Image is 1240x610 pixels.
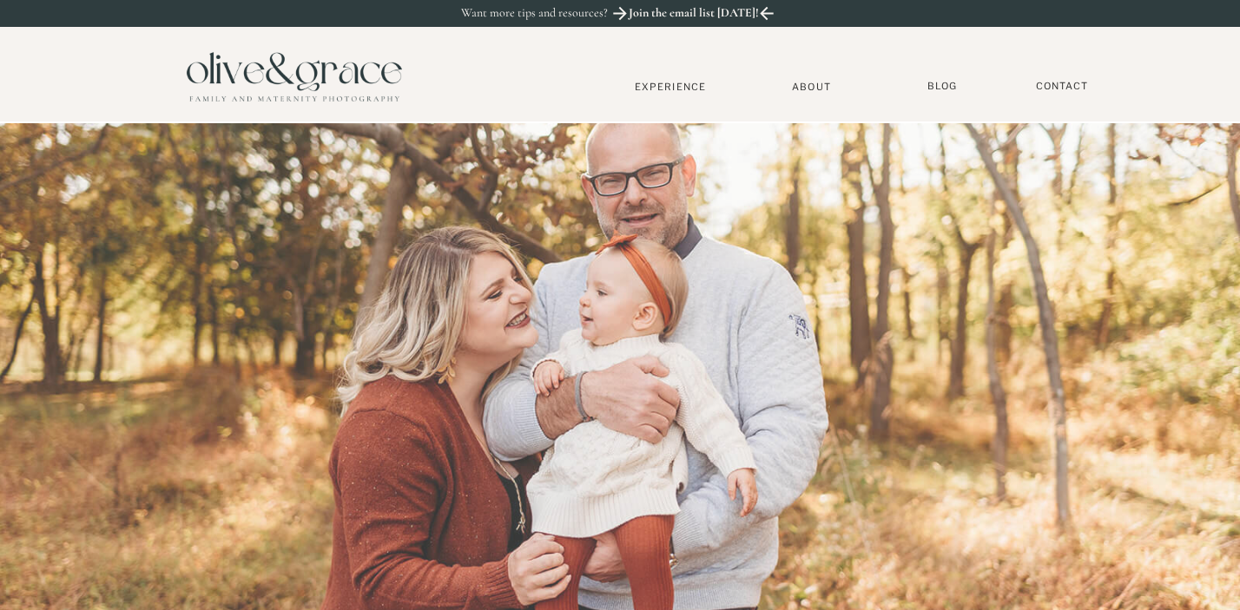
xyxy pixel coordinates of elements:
[1027,80,1097,93] a: Contact
[785,81,838,92] a: About
[627,6,761,25] a: Join the email list [DATE]!
[920,80,964,93] a: BLOG
[461,6,645,21] p: Want more tips and resources?
[613,81,728,93] a: Experience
